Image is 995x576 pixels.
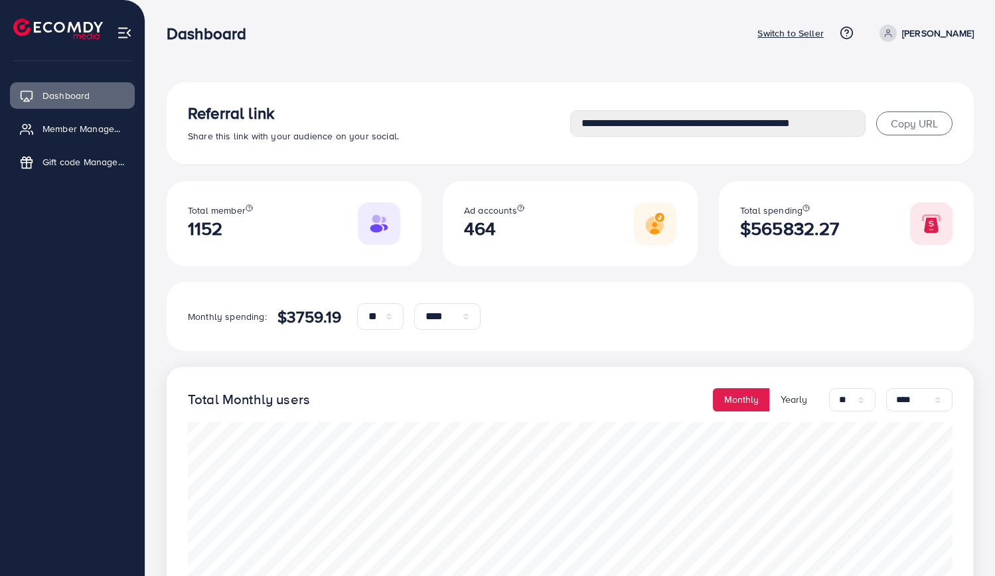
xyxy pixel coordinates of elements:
img: Responsive image [358,202,400,245]
span: Copy URL [891,116,938,131]
a: [PERSON_NAME] [874,25,974,42]
span: Total member [188,204,246,217]
span: Total spending [740,204,803,217]
a: Gift code Management [10,149,135,175]
p: [PERSON_NAME] [902,25,974,41]
h4: $3759.19 [277,307,341,326]
a: Member Management [10,115,135,142]
h3: Dashboard [167,24,257,43]
button: Copy URL [876,111,953,135]
span: Ad accounts [464,204,517,217]
span: Share this link with your audience on your social. [188,129,399,143]
p: Monthly spending: [188,309,267,324]
h2: $565832.27 [740,218,840,240]
img: menu [117,25,132,40]
button: Yearly [769,388,818,411]
span: Dashboard [42,89,90,102]
span: Gift code Management [42,155,125,169]
span: Member Management [42,122,125,135]
button: Monthly [713,388,770,411]
img: Responsive image [910,202,953,245]
h3: Referral link [188,104,570,123]
p: Switch to Seller [757,25,824,41]
img: logo [13,19,103,39]
h4: Total Monthly users [188,392,310,408]
h2: 464 [464,218,524,240]
a: Dashboard [10,82,135,109]
iframe: Chat [939,516,985,566]
img: Responsive image [634,202,676,245]
h2: 1152 [188,218,253,240]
